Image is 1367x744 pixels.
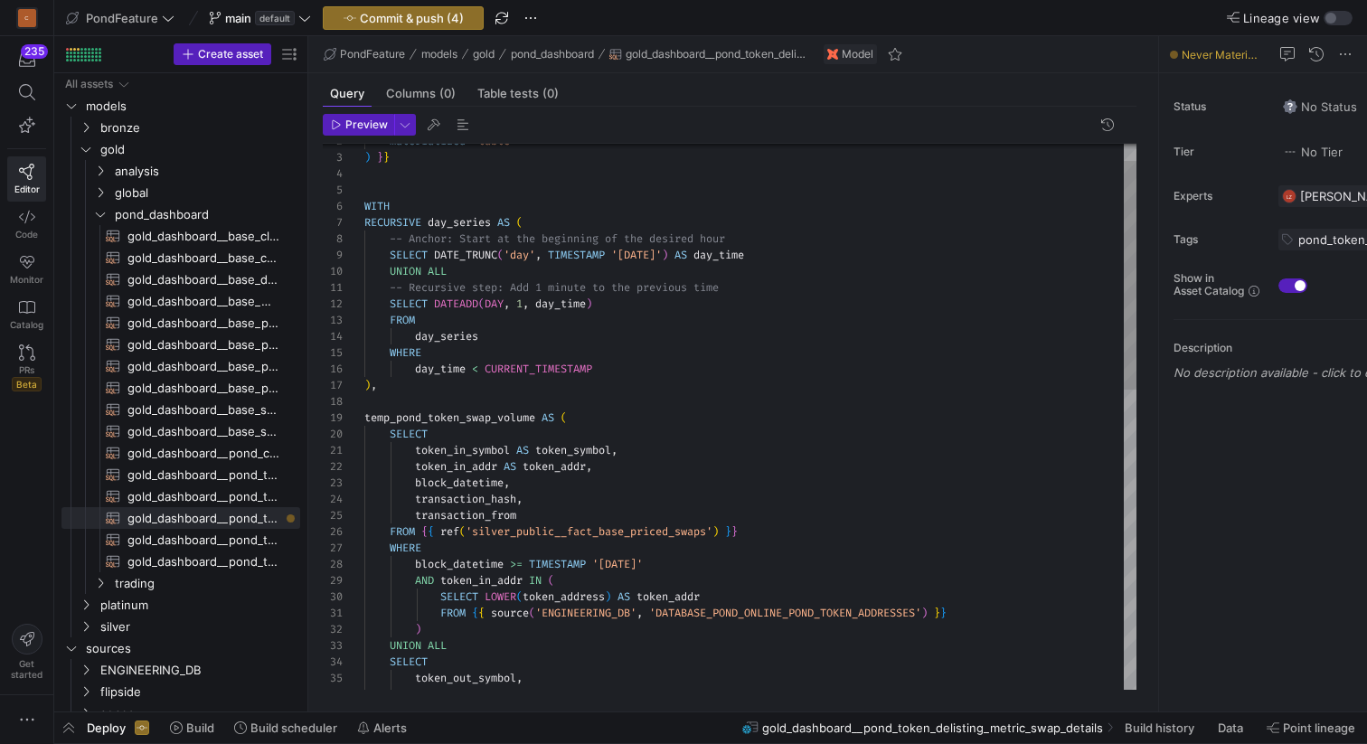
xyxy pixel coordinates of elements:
span: Data [1218,720,1243,735]
div: 11 [323,279,343,296]
button: Build scheduler [226,712,345,743]
span: Experts [1174,190,1264,202]
div: 15 [323,344,343,361]
span: default [255,11,295,25]
div: Press SPACE to select this row. [61,420,300,442]
span: gold_dashboard__pond_token_delisting_metric_swap_details [626,48,808,61]
span: No Tier [1283,145,1343,159]
span: PRs [19,364,34,375]
span: SELECT [390,655,428,669]
div: Press SPACE to select this row. [61,702,300,724]
span: '[DATE]' [592,557,643,571]
div: Press SPACE to select this row. [61,355,300,377]
span: transaction_hash [415,492,516,506]
div: Press SPACE to select this row. [61,203,300,225]
span: Tags [1174,233,1264,246]
span: Build scheduler [250,720,337,735]
span: day_series [415,329,478,344]
div: 30 [323,589,343,605]
div: 14 [323,328,343,344]
span: ALL [428,264,447,278]
span: Never Materialized [1182,47,1278,61]
span: PondFeature [340,48,405,61]
a: gold_dashboard__pond_contract_launch_times​​​​​​​​​​ [61,442,300,464]
span: } [934,606,940,620]
span: -- Recursive step: Add 1 minute to the previous ti [390,280,706,295]
span: ) [712,524,719,539]
button: gold [468,43,499,65]
a: gold_dashboard__pond_token_delisting_metric_ratio_windows​​​​​​​​​​ [61,485,300,507]
div: Press SPACE to select this row. [61,225,300,247]
a: Code [7,202,46,247]
a: C [7,3,46,33]
button: gold_dashboard__pond_token_delisting_metric_swap_details [605,43,813,65]
span: flipside [100,682,297,702]
span: ( [516,215,523,230]
span: token_in_addr [440,573,523,588]
a: Monitor [7,247,46,292]
span: temp_pond_token_swap_volume [364,410,535,425]
span: gold_dashboard__base_classified_dex_swaps​​​​​​​​​​ [127,226,279,247]
div: 21 [323,442,343,458]
span: ( [548,573,554,588]
img: No tier [1283,145,1297,159]
span: -- Anchor: Start at the beginning of the desired h [390,231,706,246]
span: Deploy [87,720,126,735]
span: IN [529,573,542,588]
span: ) [415,622,421,636]
span: gold_dashboard__base_milestone_events​​​​​​​​​​ [127,291,279,312]
span: Query [330,88,364,99]
span: Preview [345,118,388,131]
span: models [421,48,457,61]
div: 23 [323,475,343,491]
span: >= [510,557,523,571]
span: models [86,96,297,117]
span: me [706,280,719,295]
div: All assets [65,78,113,90]
div: Press SPACE to select this row. [61,637,300,659]
div: Press SPACE to select this row. [61,182,300,203]
span: gold [100,139,297,160]
span: { [421,524,428,539]
span: AS [674,248,687,262]
span: token_addr [523,459,586,474]
span: token_in_symbol [415,443,510,457]
span: AS [618,589,630,604]
div: Press SPACE to select this row. [61,247,300,268]
div: 5 [323,182,343,198]
div: Press SPACE to select this row. [61,399,300,420]
span: gold_dashboard__base_pond_token_transfers​​​​​​​​​​ [127,334,279,355]
span: { [478,606,485,620]
span: our [706,231,725,246]
span: ( [516,589,523,604]
span: token_symbol [535,443,611,457]
span: analysis [115,161,297,182]
a: Editor [7,156,46,202]
a: PRsBeta [7,337,46,399]
span: token_out_addr [415,687,504,702]
button: pond_dashboard [506,43,599,65]
div: Press SPACE to select this row. [61,377,300,399]
div: 34 [323,654,343,670]
span: gold_dashboard__base_daily_token_prices​​​​​​​​​​ [127,269,279,290]
div: 16 [323,361,343,377]
span: ref [440,524,459,539]
a: gold_dashboard__pond_token_delisting_metric_swap_details​​​​​​​​​​ [61,507,300,529]
span: gold_dashboard__base_swap_fee_profit_daily​​​​​​​​​​ [127,421,279,442]
a: gold_dashboard__base_classified_dex_swaps​​​​​​​​​​ [61,225,300,247]
div: Press SPACE to select this row. [61,95,300,117]
span: main [225,11,251,25]
span: 1 [516,297,523,311]
span: } [383,150,390,165]
a: gold_dashboard__base_sniper_revenue_calculations​​​​​​​​​​ [61,399,300,420]
button: Alerts [349,712,415,743]
span: transaction_from [415,508,516,523]
div: 13 [323,312,343,328]
span: , [535,248,542,262]
div: Press SPACE to select this row. [61,485,300,507]
div: 26 [323,523,343,540]
span: Monitor [10,274,43,285]
span: , [523,297,529,311]
span: gold_dashboard__pond_token_delisting_metric_ratio_windows​​​​​​​​​​ [127,486,279,507]
div: 12 [323,296,343,312]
